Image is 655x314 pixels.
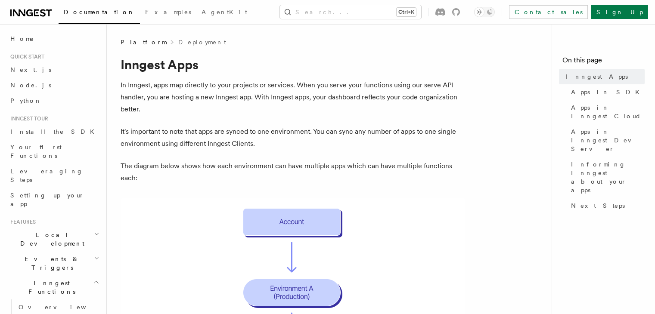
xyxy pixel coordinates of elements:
[7,275,101,299] button: Inngest Functions
[64,9,135,15] span: Documentation
[10,144,62,159] span: Your first Functions
[566,72,628,81] span: Inngest Apps
[10,66,51,73] span: Next.js
[571,127,645,153] span: Apps in Inngest Dev Server
[7,163,101,188] a: Leveraging Steps
[568,198,645,213] a: Next Steps
[145,9,191,15] span: Examples
[140,3,196,23] a: Examples
[121,57,465,72] h1: Inngest Apps
[7,227,101,251] button: Local Development
[7,115,48,122] span: Inngest tour
[7,255,94,272] span: Events & Triggers
[562,55,645,69] h4: On this page
[562,69,645,84] a: Inngest Apps
[7,62,101,77] a: Next.js
[571,103,645,120] span: Apps in Inngest Cloud
[568,124,645,157] a: Apps in Inngest Dev Server
[121,126,465,150] p: It's important to note that apps are synced to one environment. You can sync any number of apps t...
[121,38,166,46] span: Platform
[397,8,416,16] kbd: Ctrl+K
[121,160,465,184] p: The diagram below shows how each environment can have multiple apps which can have multiple funct...
[10,168,83,183] span: Leveraging Steps
[568,157,645,198] a: Informing Inngest about your apps
[474,7,495,17] button: Toggle dark mode
[7,139,101,163] a: Your first Functions
[178,38,226,46] a: Deployment
[196,3,252,23] a: AgentKit
[7,53,44,60] span: Quick start
[568,84,645,100] a: Apps in SDK
[202,9,247,15] span: AgentKit
[10,97,42,104] span: Python
[7,124,101,139] a: Install the SDK
[7,231,94,248] span: Local Development
[59,3,140,24] a: Documentation
[7,93,101,108] a: Python
[571,201,625,210] span: Next Steps
[591,5,648,19] a: Sign Up
[10,34,34,43] span: Home
[10,192,84,207] span: Setting up your app
[19,304,107,311] span: Overview
[7,251,101,275] button: Events & Triggers
[280,5,421,19] button: Search...Ctrl+K
[568,100,645,124] a: Apps in Inngest Cloud
[509,5,588,19] a: Contact sales
[10,82,51,89] span: Node.js
[10,128,99,135] span: Install the SDK
[571,88,645,96] span: Apps in SDK
[7,219,36,225] span: Features
[7,279,93,296] span: Inngest Functions
[571,160,645,194] span: Informing Inngest about your apps
[7,77,101,93] a: Node.js
[7,31,101,46] a: Home
[7,188,101,212] a: Setting up your app
[121,79,465,115] p: In Inngest, apps map directly to your projects or services. When you serve your functions using o...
